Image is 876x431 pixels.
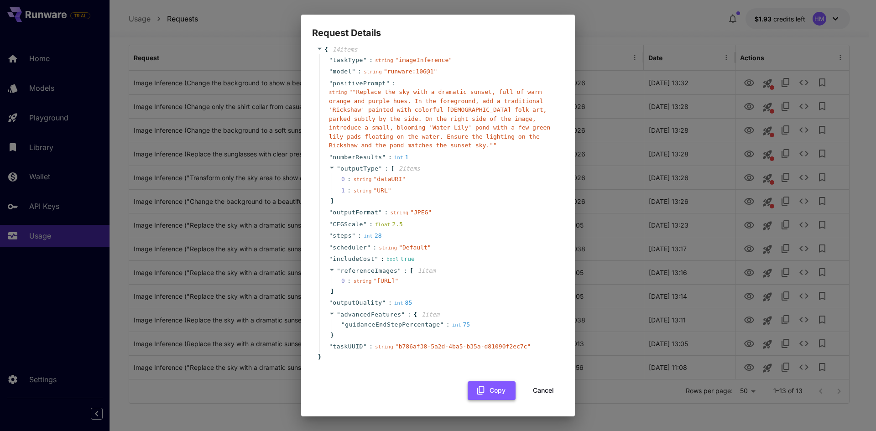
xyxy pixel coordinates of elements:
[354,278,372,284] span: string
[354,188,372,194] span: string
[329,80,333,87] span: "
[333,56,363,65] span: taskType
[367,244,370,251] span: "
[329,221,333,228] span: "
[422,311,439,318] span: 1 item
[399,165,420,172] span: 2 item s
[468,381,516,400] button: Copy
[373,243,377,252] span: :
[407,310,411,319] span: :
[369,220,373,229] span: :
[347,186,351,195] div: :
[329,232,333,239] span: "
[390,210,408,216] span: string
[385,208,388,217] span: :
[375,344,393,350] span: string
[329,244,333,251] span: "
[452,322,461,328] span: int
[382,299,386,306] span: "
[333,208,378,217] span: outputFormat
[333,243,367,252] span: scheduler
[394,298,412,307] div: 85
[384,68,437,75] span: " runware:106@1 "
[329,255,333,262] span: "
[317,353,322,362] span: }
[369,342,373,351] span: :
[404,266,407,275] span: :
[410,209,432,216] span: " JPEG "
[386,254,415,264] div: true
[364,69,382,75] span: string
[373,277,398,284] span: " [URL] "
[388,153,392,162] span: :
[388,298,392,307] span: :
[329,197,334,206] span: ]
[329,331,334,340] span: }
[379,245,397,251] span: string
[379,165,382,172] span: "
[410,266,413,275] span: [
[364,233,373,239] span: int
[401,311,405,318] span: "
[399,244,431,251] span: " Default "
[354,177,372,182] span: string
[523,381,564,400] button: Cancel
[397,267,401,274] span: "
[381,254,384,264] span: :
[386,80,390,87] span: "
[345,320,440,329] span: guidanceEndStepPercentage
[329,299,333,306] span: "
[395,57,452,63] span: " imageInference "
[333,67,352,76] span: model
[413,310,417,319] span: {
[341,186,354,195] span: 1
[391,164,394,173] span: [
[333,342,363,351] span: taskUUID
[333,231,352,240] span: steps
[373,176,405,182] span: " dataURI "
[340,165,378,172] span: outputType
[329,57,333,63] span: "
[301,15,575,40] h2: Request Details
[358,67,361,76] span: :
[333,46,358,53] span: 14 item s
[333,79,386,88] span: positivePrompt
[333,153,382,162] span: numberResults
[382,154,386,161] span: "
[395,343,531,350] span: " b786af38-5a2d-4ba5-b35a-d81090f2ec7c "
[347,175,351,184] div: :
[337,267,340,274] span: "
[452,320,470,329] div: 75
[333,254,375,264] span: includeCost
[363,343,367,350] span: "
[341,175,354,184] span: 0
[333,298,382,307] span: outputQuality
[329,209,333,216] span: "
[358,231,361,240] span: :
[352,68,355,75] span: "
[385,164,388,173] span: :
[418,267,436,274] span: 1 item
[337,165,340,172] span: "
[352,232,355,239] span: "
[375,222,390,228] span: float
[375,57,393,63] span: string
[446,320,450,329] span: :
[394,155,403,161] span: int
[329,343,333,350] span: "
[375,220,403,229] div: 2.5
[394,300,403,306] span: int
[340,311,401,318] span: advancedFeatures
[347,276,351,286] div: :
[440,321,444,328] span: "
[341,276,354,286] span: 0
[341,321,345,328] span: "
[329,287,334,296] span: ]
[369,56,373,65] span: :
[363,57,367,63] span: "
[324,45,328,54] span: {
[363,221,367,228] span: "
[340,267,397,274] span: referenceImages
[329,68,333,75] span: "
[392,79,396,88] span: :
